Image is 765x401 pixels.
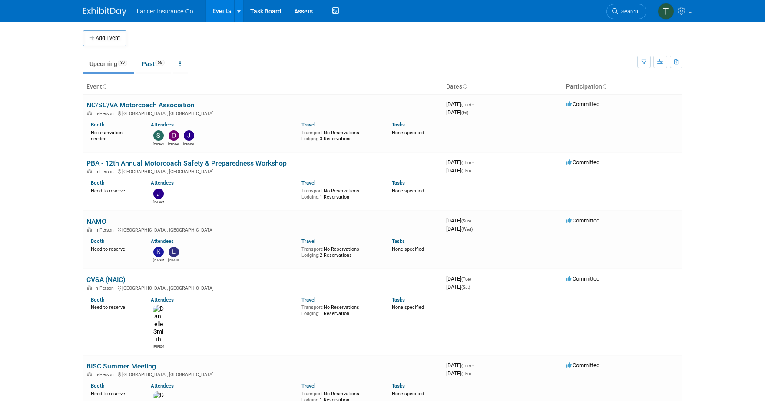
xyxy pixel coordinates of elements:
span: Transport: [301,305,324,310]
a: Past56 [136,56,171,72]
span: In-Person [94,372,116,378]
img: Dennis Kelly [169,130,179,141]
div: Steven O'Shea [153,141,164,146]
a: Sort by Participation Type [602,83,606,90]
th: Dates [443,80,563,94]
a: Tasks [392,122,405,128]
span: [DATE] [446,167,471,174]
div: [GEOGRAPHIC_DATA], [GEOGRAPHIC_DATA] [86,168,439,175]
div: Jeff Marley [183,141,194,146]
a: Travel [301,122,315,128]
a: NAMO [86,217,106,225]
img: Leslie Neverson-Drake [169,247,179,257]
span: (Sat) [461,285,470,290]
span: In-Person [94,285,116,291]
button: Add Event [83,30,126,46]
span: Committed [566,159,599,166]
span: Lodging: [301,252,320,258]
a: Booth [91,383,104,389]
a: Attendees [151,297,174,303]
span: None specified [392,246,424,252]
span: Committed [566,217,599,224]
span: Committed [566,275,599,282]
span: Lodging: [301,136,320,142]
span: None specified [392,391,424,397]
div: No Reservations 1 Reservation [301,303,379,316]
span: [DATE] [446,159,474,166]
span: (Tue) [461,277,471,282]
a: NC/SC/VA Motorcoach Association [86,101,195,109]
span: Transport: [301,130,324,136]
span: (Sun) [461,219,471,223]
span: Lodging: [301,311,320,316]
img: ExhibitDay [83,7,126,16]
span: [DATE] [446,217,474,224]
span: - [472,101,474,107]
span: (Thu) [461,371,471,376]
span: None specified [392,305,424,310]
div: [GEOGRAPHIC_DATA], [GEOGRAPHIC_DATA] [86,109,439,116]
a: Attendees [151,383,174,389]
a: Booth [91,180,104,186]
a: Sort by Start Date [462,83,467,90]
span: [DATE] [446,101,474,107]
span: Committed [566,362,599,368]
a: Booth [91,238,104,244]
span: - [472,217,474,224]
a: Booth [91,297,104,303]
span: Lodging: [301,194,320,200]
span: (Wed) [461,227,473,232]
span: [DATE] [446,370,471,377]
div: Need to reserve [91,303,138,311]
img: In-Person Event [87,285,92,290]
span: None specified [392,130,424,136]
div: Leslie Neverson-Drake [168,257,179,262]
a: Tasks [392,180,405,186]
a: Attendees [151,238,174,244]
div: Need to reserve [91,245,138,252]
span: - [472,362,474,368]
img: Jeff Marley [184,130,194,141]
div: Dennis Kelly [168,141,179,146]
a: Booth [91,122,104,128]
span: (Tue) [461,363,471,368]
th: Event [83,80,443,94]
span: Transport: [301,188,324,194]
span: Committed [566,101,599,107]
span: Search [618,8,638,15]
span: 39 [118,60,127,66]
a: Travel [301,238,315,244]
span: In-Person [94,227,116,233]
a: BISC Summer Meeting [86,362,156,370]
th: Participation [563,80,682,94]
div: [GEOGRAPHIC_DATA], [GEOGRAPHIC_DATA] [86,284,439,291]
a: Travel [301,297,315,303]
span: - [472,275,474,282]
img: In-Person Event [87,169,92,173]
span: - [472,159,474,166]
span: Transport: [301,391,324,397]
a: Upcoming39 [83,56,134,72]
span: Transport: [301,246,324,252]
div: [GEOGRAPHIC_DATA], [GEOGRAPHIC_DATA] [86,226,439,233]
a: CVSA (NAIC) [86,275,126,284]
span: (Tue) [461,102,471,107]
a: Search [606,4,646,19]
span: [DATE] [446,109,468,116]
div: No reservation needed [91,128,138,142]
span: [DATE] [446,362,474,368]
img: In-Person Event [87,372,92,376]
a: Attendees [151,180,174,186]
div: Need to reserve [91,389,138,397]
div: Danielle Smith [153,344,164,349]
div: No Reservations 1 Reservation [301,186,379,200]
a: Tasks [392,383,405,389]
img: In-Person Event [87,111,92,115]
span: In-Person [94,169,116,175]
div: [GEOGRAPHIC_DATA], [GEOGRAPHIC_DATA] [86,371,439,378]
span: Lancer Insurance Co [137,8,193,15]
span: (Fri) [461,110,468,115]
a: Tasks [392,297,405,303]
div: No Reservations 2 Reservations [301,245,379,258]
img: Kimberlee Bissegger [153,247,164,257]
